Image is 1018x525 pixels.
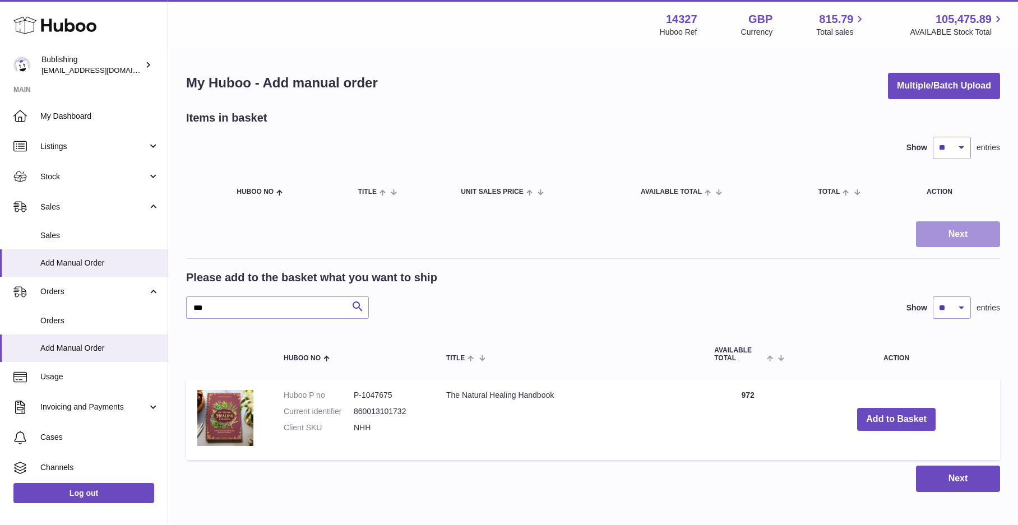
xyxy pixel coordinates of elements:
[284,390,354,401] dt: Huboo P no
[40,402,147,412] span: Invoicing and Payments
[748,12,772,27] strong: GBP
[641,188,702,196] span: AVAILABLE Total
[13,57,30,73] img: maricar@bublishing.com
[40,371,159,382] span: Usage
[818,188,840,196] span: Total
[186,270,437,285] h2: Please add to the basket what you want to ship
[906,303,927,313] label: Show
[910,27,1005,38] span: AVAILABLE Stock Total
[714,347,764,361] span: AVAILABLE Total
[916,221,1000,248] button: Next
[816,27,866,38] span: Total sales
[906,142,927,153] label: Show
[660,27,697,38] div: Huboo Ref
[916,466,1000,492] button: Next
[703,379,793,460] td: 972
[40,343,159,354] span: Add Manual Order
[41,54,142,76] div: Bublishing
[197,390,253,446] img: The Natural Healing Handbook
[40,111,159,122] span: My Dashboard
[977,303,1000,313] span: entries
[41,66,165,75] span: [EMAIL_ADDRESS][DOMAIN_NAME]
[358,188,377,196] span: Title
[435,379,703,460] td: The Natural Healing Handbook
[40,315,159,326] span: Orders
[13,483,154,503] a: Log out
[793,336,1000,373] th: Action
[40,258,159,268] span: Add Manual Order
[927,188,989,196] div: Action
[186,110,267,126] h2: Items in basket
[40,286,147,297] span: Orders
[354,390,424,401] dd: P-1047675
[40,230,159,241] span: Sales
[186,74,378,92] h1: My Huboo - Add manual order
[284,422,354,433] dt: Client SKU
[936,12,992,27] span: 105,475.89
[666,12,697,27] strong: 14327
[857,408,936,431] button: Add to Basket
[741,27,773,38] div: Currency
[888,73,1000,99] button: Multiple/Batch Upload
[40,462,159,473] span: Channels
[819,12,853,27] span: 815.79
[354,406,424,417] dd: 860013101732
[284,406,354,417] dt: Current identifier
[40,202,147,212] span: Sales
[816,12,866,38] a: 815.79 Total sales
[40,141,147,152] span: Listings
[910,12,1005,38] a: 105,475.89 AVAILABLE Stock Total
[237,188,274,196] span: Huboo no
[461,188,523,196] span: Unit Sales Price
[446,355,465,362] span: Title
[284,355,321,362] span: Huboo no
[40,171,147,182] span: Stock
[40,432,159,443] span: Cases
[354,422,424,433] dd: NHH
[977,142,1000,153] span: entries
